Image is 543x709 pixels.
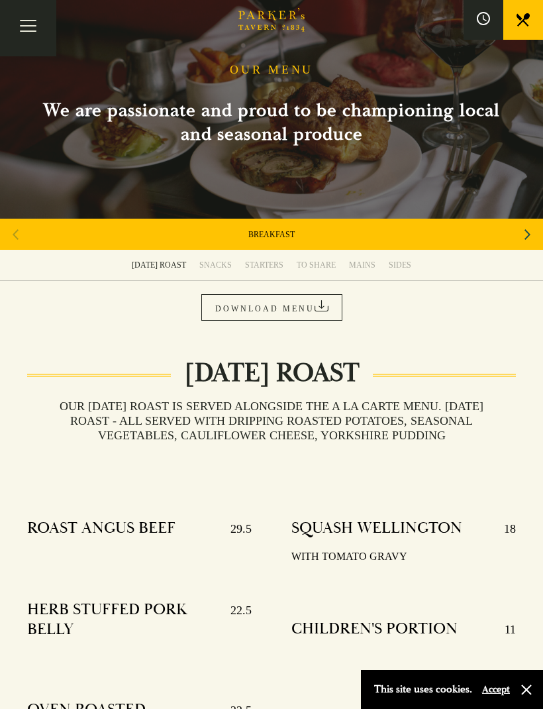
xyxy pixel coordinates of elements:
h2: [DATE] ROAST [171,357,373,389]
p: 29.5 [217,518,252,539]
p: 18 [491,518,516,539]
h4: ROAST ANGUS BEEF [27,518,175,539]
div: SNACKS [199,260,232,270]
button: Accept [482,683,510,696]
a: BREAKFAST [248,229,295,240]
div: STARTERS [245,260,283,270]
p: 22.5 [217,600,252,639]
h1: OUR MENU [230,63,313,78]
div: MAINS [349,260,375,270]
h3: Our [DATE] roast is served alongside the A La Carte menu. [DATE] ROAST - All served with dripping... [27,399,516,443]
a: TO SHARE [290,250,342,280]
div: [DATE] ROAST [132,260,186,270]
p: This site uses cookies. [374,680,472,699]
a: STARTERS [238,250,290,280]
div: SIDES [389,260,411,270]
a: DOWNLOAD MENU [201,294,342,321]
a: SIDES [382,250,418,280]
a: SNACKS [193,250,238,280]
p: WITH TOMATO GRAVY [291,547,516,567]
button: Close and accept [520,683,533,696]
div: Next slide [518,220,536,249]
h4: SQUASH WELLINGTON [291,518,462,539]
a: [DATE] ROAST [125,250,193,280]
h2: We are passionate and proud to be championing local and seasonal produce [26,99,517,146]
p: 11 [491,619,516,640]
a: MAINS [342,250,382,280]
h4: HERB STUFFED PORK BELLY [27,600,217,639]
div: TO SHARE [297,260,336,270]
h4: CHILDREN'S PORTION [291,619,458,640]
